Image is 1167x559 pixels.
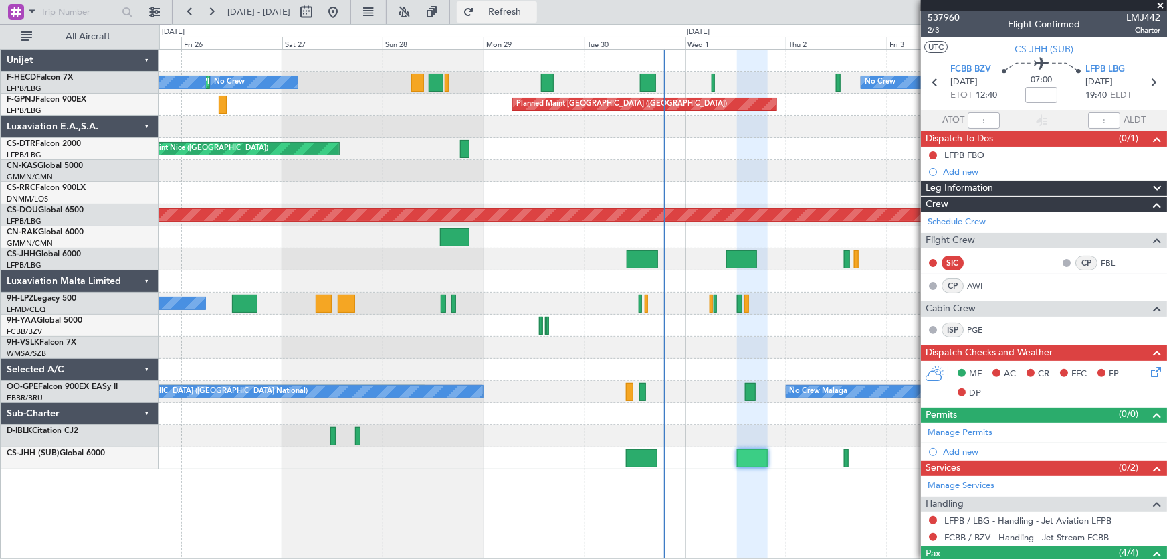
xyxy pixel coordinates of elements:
[942,323,964,337] div: ISP
[457,1,537,23] button: Refresh
[214,72,245,92] div: No Crew
[926,233,975,248] span: Flight Crew
[7,305,45,315] a: LFMD/CEQ
[7,383,118,391] a: OO-GPEFalcon 900EX EASy II
[7,184,86,192] a: CS-RRCFalcon 900LX
[926,301,976,317] span: Cabin Crew
[7,295,33,303] span: 9H-LPZ
[1126,11,1160,25] span: LMJ442
[924,41,948,53] button: UTC
[687,27,710,38] div: [DATE]
[969,387,981,400] span: DP
[7,84,41,94] a: LFPB/LBG
[1038,368,1049,381] span: CR
[942,256,964,270] div: SIC
[926,181,993,196] span: Leg Information
[790,382,848,402] div: No Crew Malaga
[1119,461,1138,475] span: (0/2)
[7,150,41,160] a: LFPB/LBG
[7,339,39,347] span: 9H-VSLK
[7,162,37,170] span: CN-KAS
[865,72,895,92] div: No Crew
[928,25,960,36] span: 2/3
[928,216,986,229] a: Schedule Crew
[516,94,727,114] div: Planned Maint [GEOGRAPHIC_DATA] ([GEOGRAPHIC_DATA])
[15,26,145,48] button: All Aircraft
[7,295,76,303] a: 9H-LPZLegacy 500
[944,532,1109,543] a: FCBB / BZV - Handling - Jet Stream FCBB
[7,184,35,192] span: CS-RRC
[477,7,533,17] span: Refresh
[7,349,46,359] a: WMSA/SZB
[484,37,585,49] div: Mon 29
[926,197,948,212] span: Crew
[1085,63,1125,76] span: LFPB LBG
[1008,18,1080,32] div: Flight Confirmed
[950,63,991,76] span: FCBB BZV
[943,446,1160,457] div: Add new
[585,37,685,49] div: Tue 30
[967,280,997,292] a: AWI
[7,238,53,248] a: GMMN/CMN
[1085,89,1107,102] span: 19:40
[1101,257,1131,269] a: FBL
[7,449,105,457] a: CS-JHH (SUB)Global 6000
[926,408,957,423] span: Permits
[969,368,982,381] span: MF
[786,37,887,49] div: Thu 2
[7,393,43,403] a: EBBR/BRU
[227,6,290,18] span: [DATE] - [DATE]
[942,114,964,127] span: ATOT
[7,327,42,337] a: FCBB/BZV
[7,74,36,82] span: F-HECD
[7,162,83,170] a: CN-KASGlobal 5000
[41,2,118,22] input: Trip Number
[976,89,997,102] span: 12:40
[928,479,994,493] a: Manage Services
[7,216,41,226] a: LFPB/LBG
[7,140,35,148] span: CS-DTR
[7,250,35,258] span: CS-JHH
[7,194,48,204] a: DNMM/LOS
[928,11,960,25] span: 537960
[7,228,84,236] a: CN-RAKGlobal 6000
[1109,368,1119,381] span: FP
[967,324,997,336] a: PGE
[926,461,960,476] span: Services
[7,206,38,214] span: CS-DOU
[950,76,978,89] span: [DATE]
[7,74,73,82] a: F-HECDFalcon 7X
[7,172,53,182] a: GMMN/CMN
[7,317,82,325] a: 9H-YAAGlobal 5000
[968,112,1000,129] input: --:--
[162,27,185,38] div: [DATE]
[7,228,38,236] span: CN-RAK
[943,166,1160,177] div: Add new
[7,96,86,104] a: F-GPNJFalcon 900EX
[383,37,484,49] div: Sun 28
[926,497,964,512] span: Handling
[967,257,997,269] div: - -
[7,260,41,270] a: LFPB/LBG
[1124,114,1146,127] span: ALDT
[942,278,964,293] div: CP
[7,106,41,116] a: LFPB/LBG
[7,206,84,214] a: CS-DOUGlobal 6500
[7,317,37,325] span: 9H-YAA
[7,427,78,435] a: D-IBLKCitation CJ2
[7,140,81,148] a: CS-DTRFalcon 2000
[1110,89,1132,102] span: ELDT
[685,37,786,49] div: Wed 1
[1126,25,1160,36] span: Charter
[7,427,32,435] span: D-IBLK
[1004,368,1016,381] span: AC
[7,96,35,104] span: F-GPNJ
[950,89,972,102] span: ETOT
[1015,42,1073,56] span: CS-JHH (SUB)
[928,426,992,440] a: Manage Permits
[926,131,993,147] span: Dispatch To-Dos
[7,449,60,457] span: CS-JHH (SUB)
[7,339,76,347] a: 9H-VSLKFalcon 7X
[282,37,383,49] div: Sat 27
[181,37,282,49] div: Fri 26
